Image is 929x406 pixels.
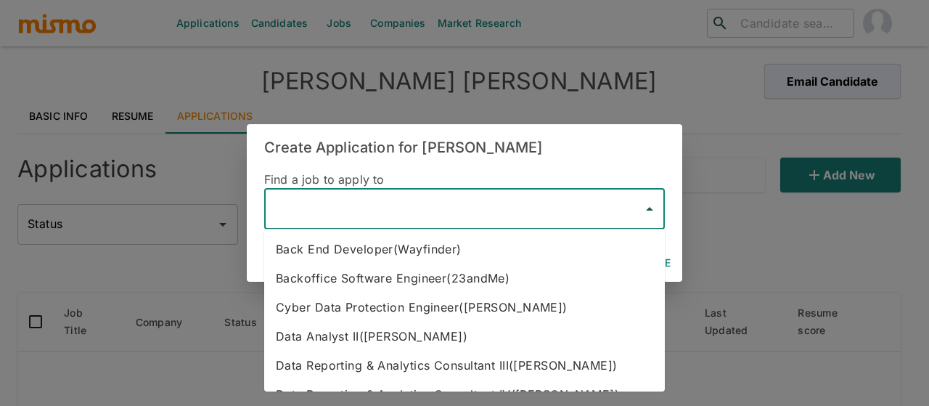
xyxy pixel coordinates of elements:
li: Backoffice Software Engineer(23andMe) [264,264,665,293]
li: Data Reporting & Analytics Consultant III([PERSON_NAME]) [264,351,665,380]
li: Back End Developer(Wayfinder) [264,235,665,264]
li: Data Analyst II([PERSON_NAME]) [264,322,665,351]
h2: Create Application for [PERSON_NAME] [247,124,682,171]
li: Cyber Data Protection Engineer([PERSON_NAME]) [264,293,665,322]
span: Find a job to apply to [264,172,384,187]
button: Close [639,199,660,219]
